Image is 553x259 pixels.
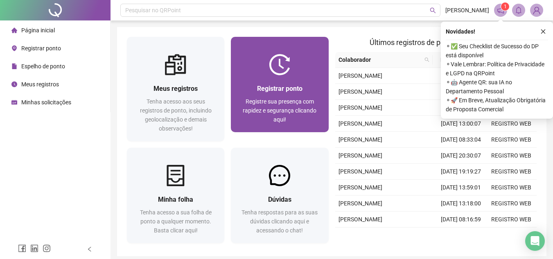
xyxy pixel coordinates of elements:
[339,55,422,64] span: Colaborador
[436,180,486,196] td: [DATE] 13:59:01
[423,54,431,66] span: search
[11,81,17,87] span: clock-circle
[339,152,382,159] span: [PERSON_NAME]
[486,164,537,180] td: REGISTRO WEB
[11,99,17,105] span: schedule
[436,132,486,148] td: [DATE] 08:33:04
[424,57,429,62] span: search
[436,68,486,84] td: [DATE] 08:27:30
[339,88,382,95] span: [PERSON_NAME]
[158,196,193,203] span: Minha folha
[436,100,486,116] td: [DATE] 14:05:34
[127,148,224,243] a: Minha folhaTenha acesso a sua folha de ponto a qualquer momento. Basta clicar aqui!
[486,116,537,132] td: REGISTRO WEB
[445,6,489,15] span: [PERSON_NAME]
[504,4,507,9] span: 1
[497,7,504,14] span: notification
[486,212,537,227] td: REGISTRO WEB
[540,29,546,34] span: close
[446,42,548,60] span: ⚬ ✅ Seu Checklist de Sucesso do DP está disponível
[436,116,486,132] td: [DATE] 13:00:07
[21,81,59,88] span: Meus registros
[339,184,382,191] span: [PERSON_NAME]
[257,85,302,92] span: Registrar ponto
[21,45,61,52] span: Registrar ponto
[515,7,522,14] span: bell
[11,45,17,51] span: environment
[486,196,537,212] td: REGISTRO WEB
[486,180,537,196] td: REGISTRO WEB
[370,38,502,47] span: Últimos registros de ponto sincronizados
[21,63,65,70] span: Espelho de ponto
[242,209,318,234] span: Tenha respostas para as suas dúvidas clicando aqui e acessando o chat!
[11,63,17,69] span: file
[339,72,382,79] span: [PERSON_NAME]
[231,148,328,243] a: DúvidasTenha respostas para as suas dúvidas clicando aqui e acessando o chat!
[231,37,328,132] a: Registrar pontoRegistre sua presença com rapidez e segurança clicando aqui!
[525,231,545,251] div: Open Intercom Messenger
[486,132,537,148] td: REGISTRO WEB
[21,99,71,106] span: Minhas solicitações
[339,136,382,143] span: [PERSON_NAME]
[436,196,486,212] td: [DATE] 13:18:00
[127,37,224,141] a: Meus registrosTenha acesso aos seus registros de ponto, incluindo geolocalização e demais observa...
[18,244,26,252] span: facebook
[153,85,198,92] span: Meus registros
[486,148,537,164] td: REGISTRO WEB
[339,120,382,127] span: [PERSON_NAME]
[436,84,486,100] td: [DATE] 18:00:17
[87,246,93,252] span: left
[436,148,486,164] td: [DATE] 20:30:07
[446,78,548,96] span: ⚬ 🤖 Agente QR: sua IA no Departamento Pessoal
[268,196,291,203] span: Dúvidas
[486,227,537,243] td: REGISTRO WEB
[446,96,548,114] span: ⚬ 🚀 Em Breve, Atualização Obrigatória de Proposta Comercial
[501,2,509,11] sup: 1
[436,212,486,227] td: [DATE] 08:16:59
[339,216,382,223] span: [PERSON_NAME]
[446,60,548,78] span: ⚬ Vale Lembrar: Política de Privacidade e LGPD na QRPoint
[430,7,436,14] span: search
[436,55,472,64] span: Data/Hora
[140,209,212,234] span: Tenha acesso a sua folha de ponto a qualquer momento. Basta clicar aqui!
[446,27,475,36] span: Novidades !
[436,164,486,180] td: [DATE] 19:19:27
[339,200,382,207] span: [PERSON_NAME]
[11,27,17,33] span: home
[30,244,38,252] span: linkedin
[433,52,481,68] th: Data/Hora
[21,27,55,34] span: Página inicial
[339,104,382,111] span: [PERSON_NAME]
[243,98,316,123] span: Registre sua presença com rapidez e segurança clicando aqui!
[436,227,486,243] td: [DATE] 18:57:39
[43,244,51,252] span: instagram
[530,4,543,16] img: 88752
[339,168,382,175] span: [PERSON_NAME]
[140,98,212,132] span: Tenha acesso aos seus registros de ponto, incluindo geolocalização e demais observações!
